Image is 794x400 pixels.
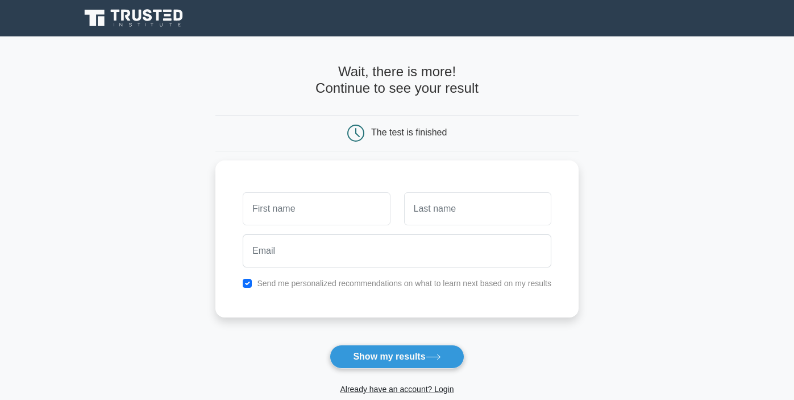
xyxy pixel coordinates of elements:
input: Last name [404,192,551,225]
button: Show my results [330,345,464,369]
label: Send me personalized recommendations on what to learn next based on my results [257,279,551,288]
div: The test is finished [371,127,447,137]
a: Already have an account? Login [340,385,454,394]
input: Email [243,234,551,267]
h4: Wait, there is more! Continue to see your result [215,64,579,97]
input: First name [243,192,390,225]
